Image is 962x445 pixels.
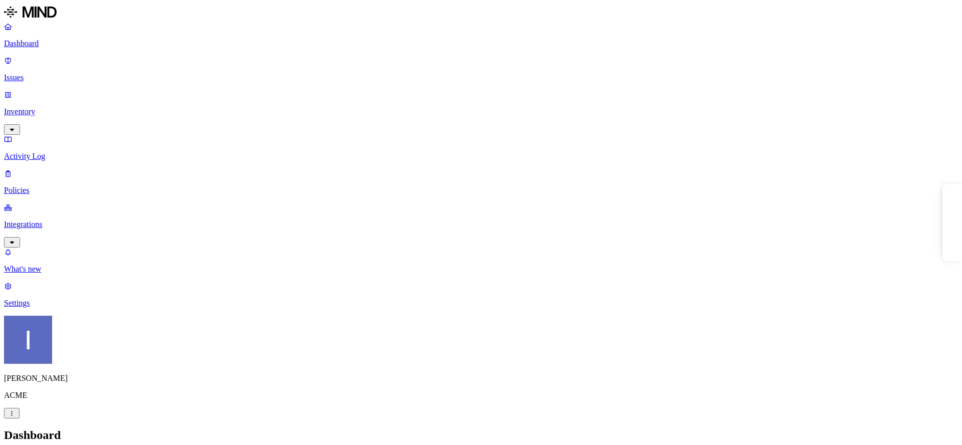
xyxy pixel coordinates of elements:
p: Issues [4,73,958,82]
a: Inventory [4,90,958,133]
h2: Dashboard [4,428,958,442]
p: ACME [4,391,958,400]
img: MIND [4,4,57,20]
p: Integrations [4,220,958,229]
a: Dashboard [4,22,958,48]
img: Itai Schwartz [4,316,52,364]
p: What's new [4,265,958,274]
a: Integrations [4,203,958,246]
a: Policies [4,169,958,195]
a: What's new [4,248,958,274]
p: Settings [4,299,958,308]
a: Activity Log [4,135,958,161]
p: Inventory [4,107,958,116]
p: Policies [4,186,958,195]
p: Dashboard [4,39,958,48]
a: MIND [4,4,958,22]
p: Activity Log [4,152,958,161]
a: Settings [4,282,958,308]
a: Issues [4,56,958,82]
